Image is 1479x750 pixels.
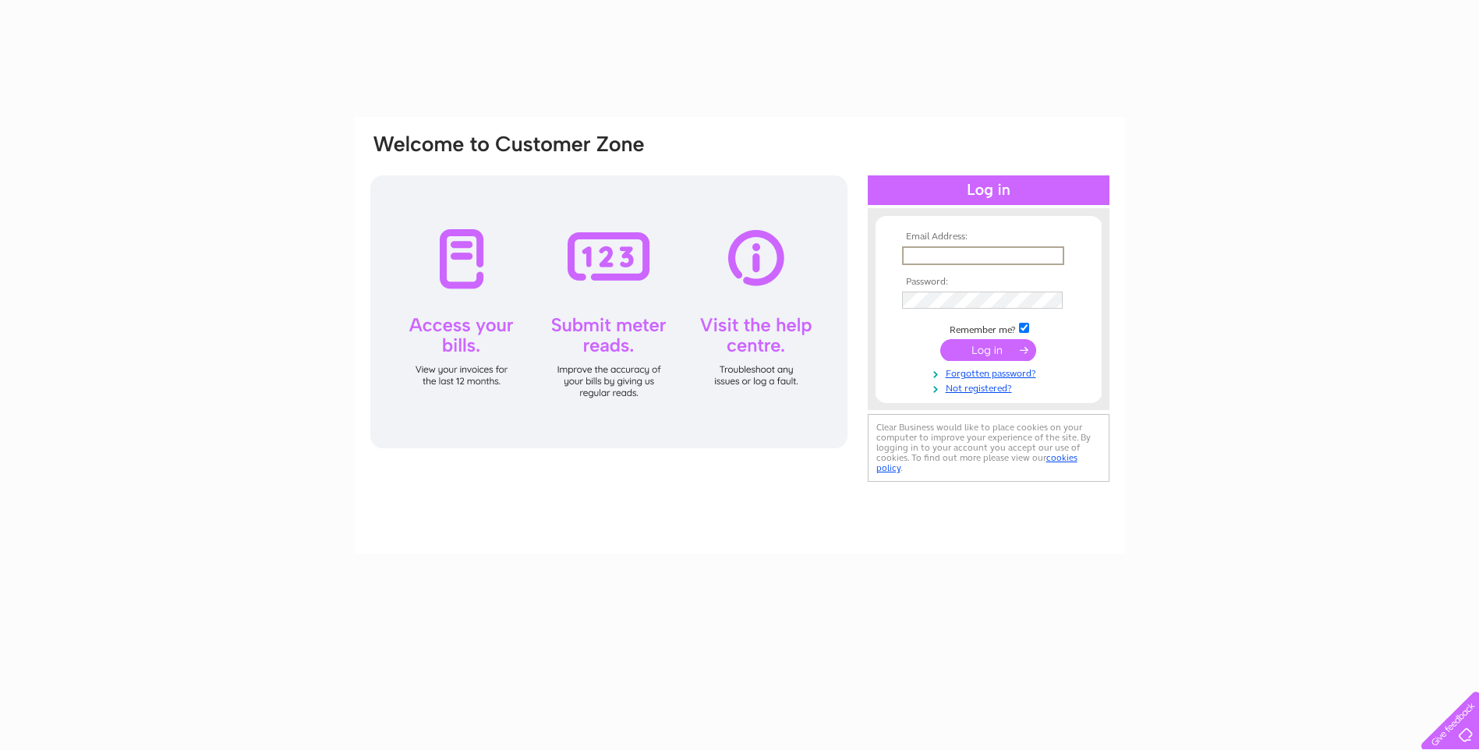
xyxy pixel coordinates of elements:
[876,452,1077,473] a: cookies policy
[902,380,1079,394] a: Not registered?
[868,414,1109,482] div: Clear Business would like to place cookies on your computer to improve your experience of the sit...
[898,277,1079,288] th: Password:
[898,320,1079,336] td: Remember me?
[902,365,1079,380] a: Forgotten password?
[940,339,1036,361] input: Submit
[898,232,1079,242] th: Email Address:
